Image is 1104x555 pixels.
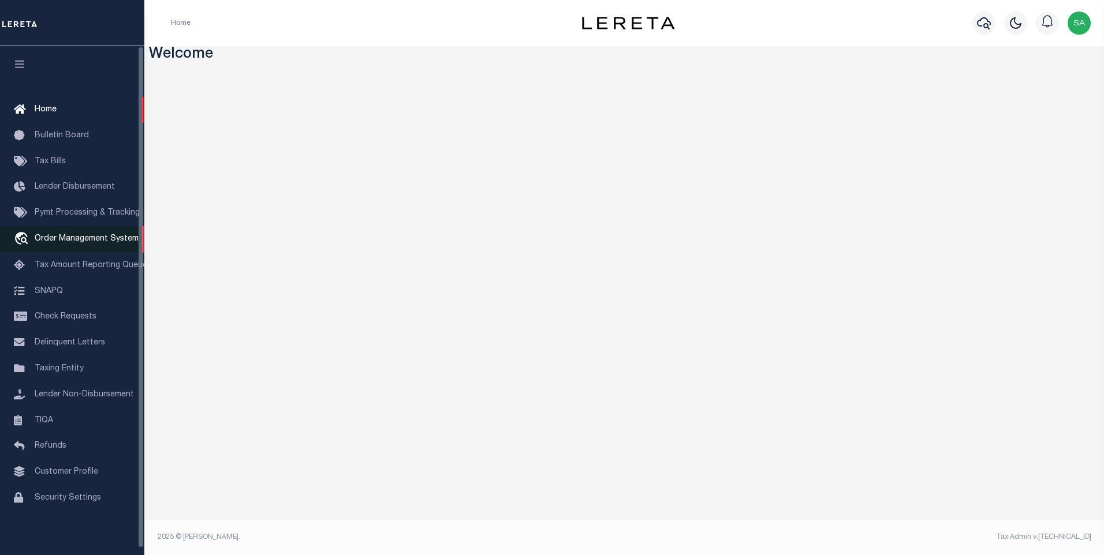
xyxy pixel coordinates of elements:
span: TIQA [35,416,53,424]
span: Lender Disbursement [35,183,115,191]
span: SNAPQ [35,287,63,295]
span: Tax Amount Reporting Queue [35,261,147,269]
img: logo-dark.svg [582,17,674,29]
div: Tax Admin v.[TECHNICAL_ID] [633,532,1091,542]
span: Check Requests [35,313,96,321]
span: Delinquent Letters [35,339,105,347]
span: Bulletin Board [35,132,89,140]
span: Tax Bills [35,157,66,166]
li: Home [171,18,191,28]
span: Pymt Processing & Tracking [35,209,140,217]
h3: Welcome [149,46,1100,64]
span: Security Settings [35,494,101,502]
span: Home [35,106,57,114]
img: svg+xml;base64,PHN2ZyB4bWxucz0iaHR0cDovL3d3dy53My5vcmcvMjAwMC9zdmciIHBvaW50ZXItZXZlbnRzPSJub25lIi... [1068,12,1091,35]
div: 2025 © [PERSON_NAME]. [149,532,625,542]
span: Refunds [35,442,66,450]
span: Lender Non-Disbursement [35,391,134,399]
span: Order Management System [35,235,139,243]
span: Customer Profile [35,468,98,476]
i: travel_explore [14,232,32,247]
span: Taxing Entity [35,365,84,373]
